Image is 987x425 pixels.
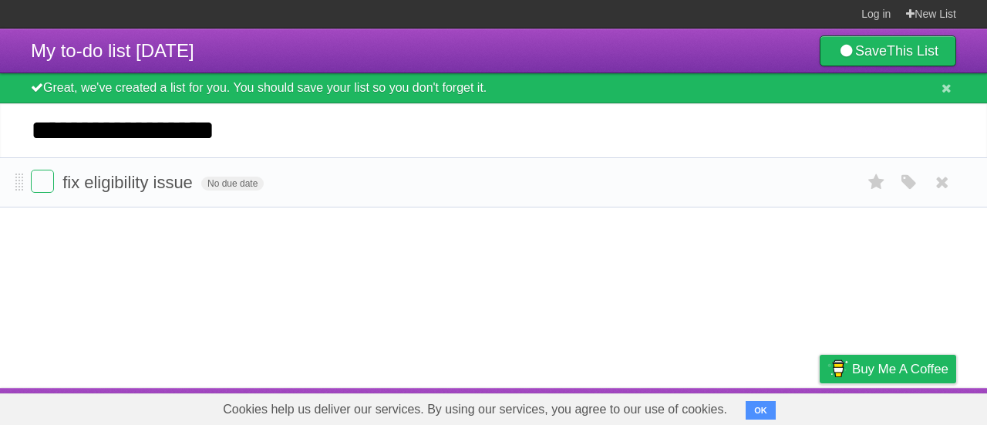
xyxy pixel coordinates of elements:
span: No due date [201,177,264,191]
a: Suggest a feature [859,392,956,421]
img: Buy me a coffee [827,356,848,382]
b: This List [887,43,938,59]
a: Privacy [800,392,840,421]
a: Buy me a coffee [820,355,956,383]
label: Done [31,170,54,193]
span: My to-do list [DATE] [31,40,194,61]
span: Cookies help us deliver our services. By using our services, you agree to our use of cookies. [207,394,743,425]
a: About [615,392,647,421]
label: Star task [862,170,891,195]
span: fix eligibility issue [62,173,197,192]
a: Developers [665,392,728,421]
span: Buy me a coffee [852,356,948,383]
button: OK [746,401,776,420]
a: Terms [747,392,781,421]
a: SaveThis List [820,35,956,66]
